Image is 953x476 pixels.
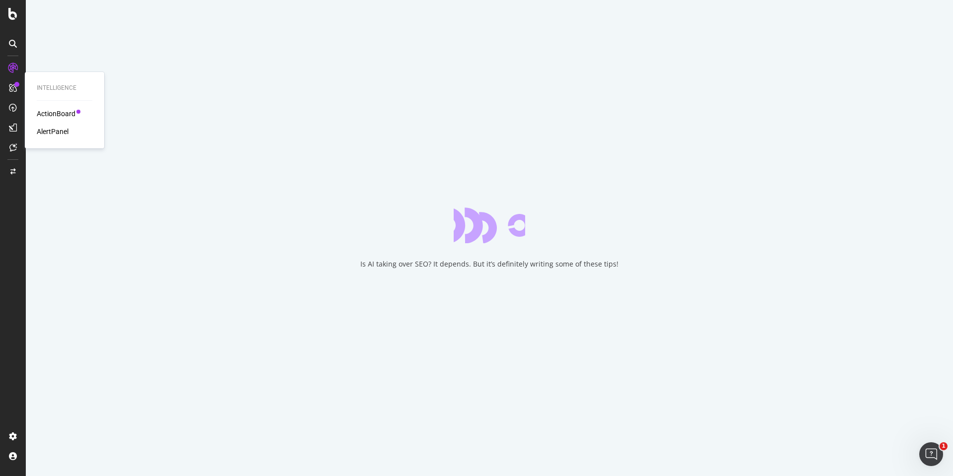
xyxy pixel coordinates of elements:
[940,442,948,450] span: 1
[37,84,92,92] div: Intelligence
[37,109,75,119] a: ActionBoard
[454,207,525,243] div: animation
[919,442,943,466] iframe: Intercom live chat
[360,259,618,269] div: Is AI taking over SEO? It depends. But it’s definitely writing some of these tips!
[37,127,68,136] a: AlertPanel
